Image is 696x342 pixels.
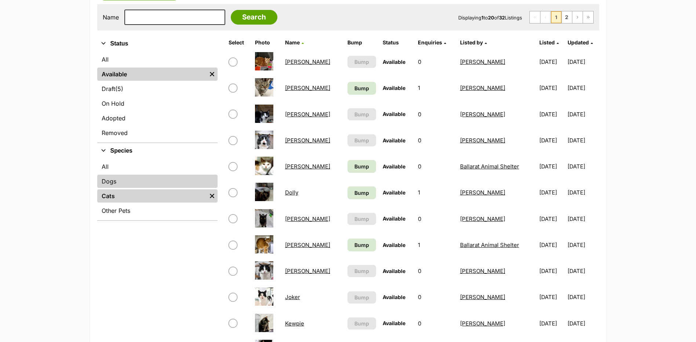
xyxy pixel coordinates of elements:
span: First page [530,11,540,23]
strong: 1 [481,15,484,21]
td: [DATE] [536,206,567,232]
a: Ballarat Animal Shelter [460,163,519,170]
a: Adopted [97,112,218,125]
span: Page 1 [551,11,561,23]
td: [DATE] [536,75,567,101]
span: Bump [354,163,369,170]
td: [DATE] [536,180,567,205]
span: Bump [354,215,369,223]
span: Available [383,320,405,326]
td: [DATE] [536,284,567,310]
span: Updated [568,39,589,46]
td: 0 [415,258,456,284]
button: Bump [347,108,376,120]
td: 1 [415,180,456,205]
span: Bump [354,137,369,144]
a: Remove filter [207,68,218,81]
button: Bump [347,56,376,68]
a: Dogs [97,175,218,188]
span: Available [383,215,405,222]
span: Name [285,39,300,46]
a: [PERSON_NAME] [460,268,505,274]
span: Available [383,242,405,248]
td: [DATE] [568,75,598,101]
a: On Hold [97,97,218,110]
td: [DATE] [568,102,598,127]
a: All [97,53,218,66]
td: [DATE] [536,49,567,74]
span: Bump [354,267,369,275]
a: Joker [285,294,300,301]
span: translation missing: en.admin.listings.index.attributes.enquiries [418,39,442,46]
button: Status [97,39,218,48]
span: Listed by [460,39,483,46]
button: Bump [347,317,376,330]
span: Bump [354,110,369,118]
th: Photo [252,37,281,48]
a: [PERSON_NAME] [285,163,330,170]
td: [DATE] [536,128,567,153]
td: 0 [415,128,456,153]
a: Updated [568,39,593,46]
a: [PERSON_NAME] [460,189,505,196]
button: Bump [347,265,376,277]
td: 0 [415,311,456,336]
span: Available [383,294,405,300]
strong: 32 [499,15,505,21]
a: Dolly [285,189,298,196]
span: Listed [539,39,555,46]
a: [PERSON_NAME] [285,268,330,274]
input: Search [231,10,277,25]
span: Bump [354,241,369,249]
div: Status [97,51,218,142]
a: [PERSON_NAME] [285,241,330,248]
td: 1 [415,232,456,258]
a: [PERSON_NAME] [460,215,505,222]
span: Available [383,111,405,117]
span: Available [383,85,405,91]
a: Bump [347,186,376,199]
a: Cats [97,189,207,203]
a: All [97,160,218,173]
td: [DATE] [536,102,567,127]
span: Available [383,59,405,65]
a: [PERSON_NAME] [285,84,330,91]
td: 0 [415,102,456,127]
td: [DATE] [568,284,598,310]
td: [DATE] [568,206,598,232]
span: Bump [354,320,369,327]
button: Bump [347,291,376,303]
span: Available [383,268,405,274]
td: [DATE] [568,232,598,258]
span: Bump [354,58,369,66]
a: [PERSON_NAME] [460,294,505,301]
a: [PERSON_NAME] [460,111,505,118]
td: 0 [415,49,456,74]
td: [DATE] [568,311,598,336]
a: Available [97,68,207,81]
span: (5) [115,84,123,93]
span: Available [383,137,405,143]
div: Species [97,159,218,220]
th: Bump [345,37,379,48]
td: [DATE] [568,49,598,74]
td: 0 [415,284,456,310]
a: Bump [347,239,376,251]
span: Bump [354,189,369,197]
a: [PERSON_NAME] [460,58,505,65]
a: Last page [583,11,593,23]
a: [PERSON_NAME] [460,320,505,327]
button: Bump [347,134,376,146]
button: Species [97,146,218,156]
a: Draft [97,82,218,95]
th: Select [226,37,251,48]
td: 1 [415,75,456,101]
td: [DATE] [568,154,598,179]
nav: Pagination [529,11,594,23]
button: Bump [347,213,376,225]
a: Listed [539,39,559,46]
td: [DATE] [536,232,567,258]
a: [PERSON_NAME] [285,58,330,65]
td: 0 [415,154,456,179]
a: Next page [572,11,583,23]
